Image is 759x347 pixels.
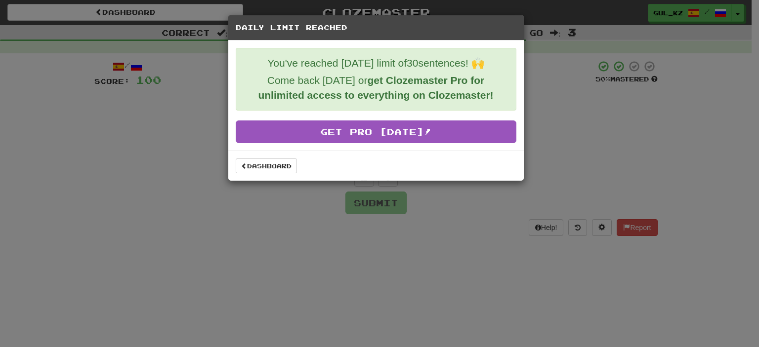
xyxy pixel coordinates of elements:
[258,75,493,101] strong: get Clozemaster Pro for unlimited access to everything on Clozemaster!
[236,120,516,143] a: Get Pro [DATE]!
[236,23,516,33] h5: Daily Limit Reached
[244,73,508,103] p: Come back [DATE] or
[236,158,297,173] a: Dashboard
[244,56,508,71] p: You've reached [DATE] limit of 30 sentences! 🙌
